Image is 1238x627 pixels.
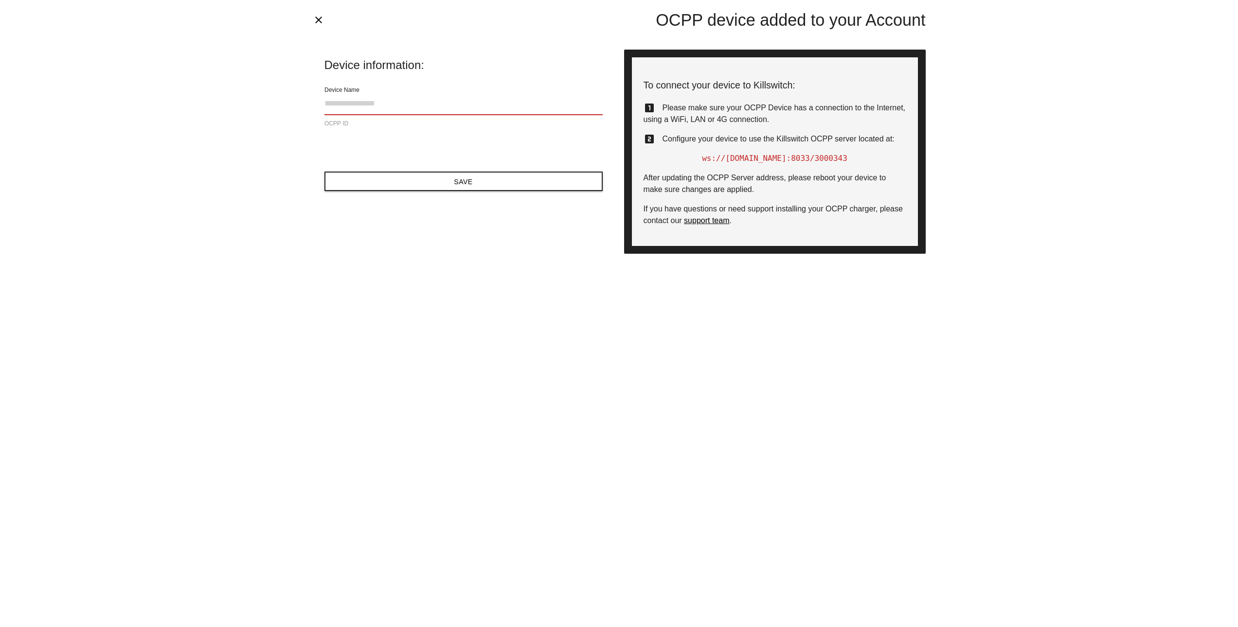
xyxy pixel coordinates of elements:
p: . [644,203,906,226]
label: OCPP ID [324,119,348,128]
span: /3000343 [810,154,847,163]
span: After updating the OCPP Server address, please reboot your device to make sure changes are applied. [644,174,886,193]
span: ws://[DOMAIN_NAME]:8033 [702,154,810,163]
span: If you have questions or need support installing your OCPP charger, please contact our [644,205,903,225]
i: looks_one [644,102,655,114]
button: Save [324,172,603,191]
span: OCPP device added to your Account [656,11,925,29]
p: To connect your device to Killswitch: [644,78,906,92]
a: support team [684,216,729,225]
i: close [313,14,324,26]
span: Device information: [324,57,603,73]
span: Please make sure your OCPP Device has a connection to the Internet, using a WiFi, LAN or 4G conne... [644,104,906,123]
i: looks_two [644,133,655,145]
span: Configure your device to use the Killswitch OCPP server located at: [663,135,895,143]
label: Device Name [324,86,359,94]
